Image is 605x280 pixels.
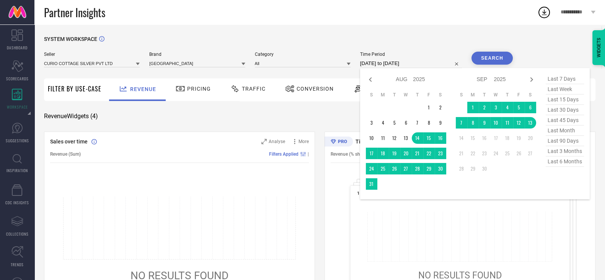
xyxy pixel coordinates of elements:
th: Wednesday [490,92,502,98]
td: Fri Aug 29 2025 [423,163,435,174]
th: Saturday [435,92,446,98]
td: Tue Sep 09 2025 [479,117,490,129]
td: Sat Aug 16 2025 [435,132,446,144]
td: Thu Aug 07 2025 [412,117,423,129]
th: Monday [467,92,479,98]
td: Mon Sep 15 2025 [467,132,479,144]
td: Thu Sep 11 2025 [502,117,513,129]
span: Revenue (% share) [331,151,368,157]
td: Sat Sep 27 2025 [525,148,536,159]
td: Sat Sep 13 2025 [525,117,536,129]
th: Tuesday [389,92,400,98]
span: COLLECTIONS [6,231,29,237]
span: Revenue Widgets ( 4 ) [44,112,98,120]
span: More [298,139,309,144]
span: Category [255,52,351,57]
th: Thursday [502,92,513,98]
span: Conversion [297,86,334,92]
td: Thu Aug 14 2025 [412,132,423,144]
td: Wed Sep 17 2025 [490,132,502,144]
td: Sun Aug 10 2025 [366,132,377,144]
span: CDC INSIGHTS [5,200,29,205]
td: Thu Aug 21 2025 [412,148,423,159]
span: last week [546,84,584,94]
td: Sun Aug 03 2025 [366,117,377,129]
td: Mon Sep 08 2025 [467,117,479,129]
td: Fri Aug 08 2025 [423,117,435,129]
td: Mon Sep 29 2025 [467,163,479,174]
td: Thu Sep 04 2025 [502,102,513,113]
td: Sun Sep 21 2025 [456,148,467,159]
th: Sunday [456,92,467,98]
span: Filter By Use-Case [48,84,101,93]
span: SCORECARDS [6,76,29,81]
td: Fri Aug 15 2025 [423,132,435,144]
td: Tue Aug 19 2025 [389,148,400,159]
span: Partner Insights [44,5,105,20]
span: Filters Applied [269,151,298,157]
span: last 30 days [546,105,584,115]
span: Tier Wise Transactions [355,138,412,145]
span: TRENDS [11,262,24,267]
span: 1 STOP FASHION [357,190,392,196]
td: Tue Aug 12 2025 [389,132,400,144]
th: Thursday [412,92,423,98]
span: Seller [44,52,140,57]
td: Thu Sep 18 2025 [502,132,513,144]
span: DASHBOARD [7,45,28,50]
div: Premium [325,137,353,148]
div: Open download list [537,5,551,19]
span: | [308,151,309,157]
span: Revenue (Sum) [50,151,81,157]
td: Sat Sep 06 2025 [525,102,536,113]
span: SUGGESTIONS [6,138,29,143]
span: INSPIRATION [7,168,28,173]
div: Previous month [366,75,375,84]
td: Wed Aug 20 2025 [400,148,412,159]
td: Fri Sep 12 2025 [513,117,525,129]
td: Fri Aug 01 2025 [423,102,435,113]
td: Tue Sep 30 2025 [479,163,490,174]
td: Wed Aug 27 2025 [400,163,412,174]
td: Tue Aug 26 2025 [389,163,400,174]
td: Sun Sep 07 2025 [456,117,467,129]
td: Sun Sep 28 2025 [456,163,467,174]
th: Tuesday [479,92,490,98]
td: Mon Aug 18 2025 [377,148,389,159]
td: Tue Sep 16 2025 [479,132,490,144]
th: Sunday [366,92,377,98]
td: Wed Sep 03 2025 [490,102,502,113]
td: Mon Sep 01 2025 [467,102,479,113]
span: last 90 days [546,136,584,146]
td: Mon Aug 04 2025 [377,117,389,129]
td: Fri Sep 26 2025 [513,148,525,159]
span: Traffic [242,86,266,92]
th: Friday [423,92,435,98]
span: last 3 months [546,146,584,156]
th: Monday [377,92,389,98]
td: Mon Sep 22 2025 [467,148,479,159]
span: WORKSPACE [7,104,28,110]
th: Wednesday [400,92,412,98]
span: Brand [149,52,245,57]
span: last 7 days [546,74,584,84]
td: Sat Sep 20 2025 [525,132,536,144]
span: Pricing [187,86,211,92]
td: Wed Aug 06 2025 [400,117,412,129]
button: Search [471,52,513,65]
span: Time Period [360,52,462,57]
td: Sun Aug 31 2025 [366,178,377,190]
td: Fri Sep 05 2025 [513,102,525,113]
td: Sat Aug 02 2025 [435,102,446,113]
svg: Zoom [261,139,267,144]
th: Saturday [525,92,536,98]
td: Tue Sep 23 2025 [479,148,490,159]
td: Fri Sep 19 2025 [513,132,525,144]
td: Sun Aug 24 2025 [366,163,377,174]
div: Next month [527,75,536,84]
span: last month [546,125,584,136]
td: Thu Aug 28 2025 [412,163,423,174]
td: Wed Aug 13 2025 [400,132,412,144]
td: Sat Aug 09 2025 [435,117,446,129]
span: last 15 days [546,94,584,105]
